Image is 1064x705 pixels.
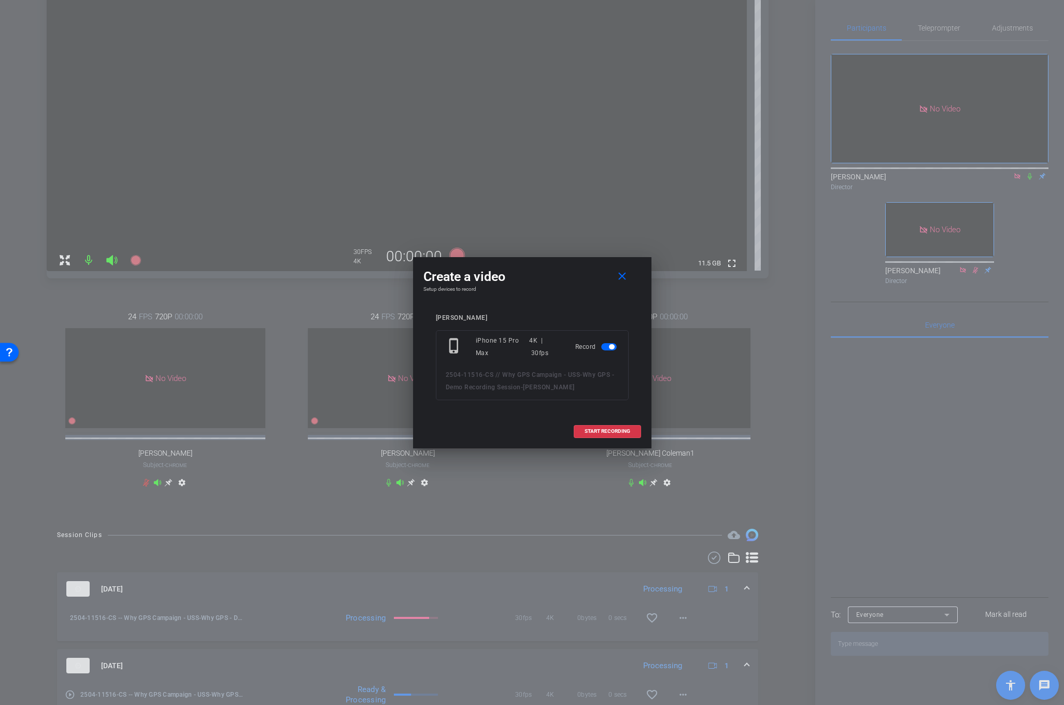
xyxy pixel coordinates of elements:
h4: Setup devices to record [423,286,641,292]
div: iPhone 15 Pro Max [476,334,530,359]
mat-icon: phone_iphone [446,337,464,356]
span: START RECORDING [585,429,630,434]
button: START RECORDING [574,425,641,438]
span: - [580,371,583,378]
span: Why GPS - Demo Recording Session [446,371,615,391]
div: Record [575,334,619,359]
div: Create a video [423,267,641,286]
span: - [521,384,523,391]
div: 4K | 30fps [529,334,560,359]
span: [PERSON_NAME] [523,384,575,391]
mat-icon: close [616,270,629,283]
span: 2504-11516-CS // Why GPS Campaign - USS [446,371,580,378]
div: [PERSON_NAME] [436,314,629,322]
